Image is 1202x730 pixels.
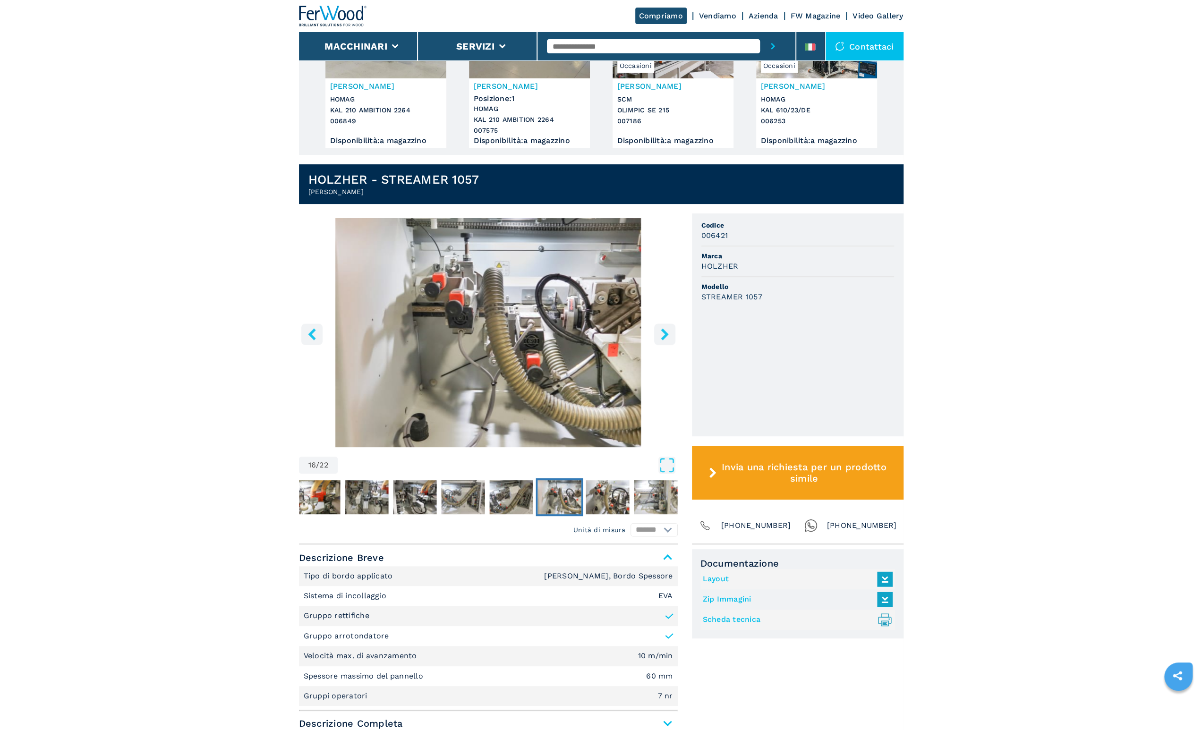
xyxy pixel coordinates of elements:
[703,571,888,587] a: Layout
[343,478,390,516] button: Go to Slide 12
[756,8,877,148] a: Bordatrice Singola HOMAG KAL 610/23/DEOccasioniPromozioni[PERSON_NAME]HOMAGKAL 610/23/DE006253Dis...
[827,519,897,532] span: [PHONE_NUMBER]
[699,519,712,532] img: Phone
[658,692,673,700] em: 7 nr
[308,187,479,196] h2: [PERSON_NAME]
[699,11,736,20] a: Vendiamo
[308,461,316,469] span: 16
[304,651,419,661] p: Velocità max. di avanzamento
[308,172,479,187] h1: HOLZHER - STREAMER 1057
[1166,664,1189,688] a: sharethis
[646,672,673,680] em: 60 mm
[760,32,786,60] button: submit-button
[474,103,585,136] h3: HOMAG KAL 210 AMBITION 2264 007575
[654,323,675,345] button: right-button
[299,6,367,26] img: Ferwood
[804,519,818,532] img: Whatsapp
[391,478,438,516] button: Go to Slide 13
[330,138,442,143] div: Disponibilità : a magazzino
[638,652,673,660] em: 10 m/min
[586,480,629,514] img: 9bd7857fa70851827e7461cf687c2206
[340,457,675,474] button: Open Fullscreen
[319,461,328,469] span: 22
[617,138,729,143] div: Disponibilità : a magazzino
[304,631,389,641] p: Gruppo arrotondatore
[617,81,729,92] h3: [PERSON_NAME]
[634,480,677,514] img: 38bf0157d1bdd40fc28e8c0481922814
[613,8,733,148] a: Bordatrice Singola SCM OLIMPIC SE 215Occasioni007186[PERSON_NAME]SCMOLIMPIC SE 215007186Disponibi...
[692,446,904,500] button: Invia una richiesta per un prodotto simile
[304,591,389,601] p: Sistema di incollaggio
[474,81,585,92] h3: [PERSON_NAME]
[295,478,342,516] button: Go to Slide 11
[703,592,888,607] a: Zip Immagini
[487,478,535,516] button: Go to Slide 15
[304,671,426,681] p: Spessore massimo del pannello
[441,480,485,514] img: 1d22362c04eedd73e6493b7f464a9d61
[761,138,872,143] div: Disponibilità : a magazzino
[537,480,581,514] img: 1590de7394b3a93dd728b0a2812e659a
[791,11,841,20] a: FW Magazine
[701,221,894,230] span: Codice
[761,81,872,92] h3: [PERSON_NAME]
[573,525,626,535] em: Unità di misura
[632,478,679,516] button: Go to Slide 18
[720,461,887,484] span: Invia una richiesta per un prodotto simile
[489,480,533,514] img: ad22be929f937ef341ffe091de4cc4ac
[617,94,729,127] h3: SCM OLIMPIC SE 215 007186
[304,611,369,621] p: Gruppo rettifiche
[701,230,728,241] h3: 006421
[701,291,762,302] h3: STREAMER 1057
[852,11,903,20] a: Video Gallery
[299,566,678,706] div: Descrizione Breve
[439,478,486,516] button: Go to Slide 14
[299,218,678,447] div: Go to Slide 16
[316,461,319,469] span: /
[474,92,585,101] div: Posizione : 1
[658,592,673,600] em: EVA
[835,42,844,51] img: Contattaci
[299,549,678,566] span: Descrizione Breve
[1162,688,1195,723] iframe: Chat
[325,8,446,148] a: Bordatrice Singola HOMAG KAL 210 AMBITION 2264[PERSON_NAME]HOMAGKAL 210 AMBITION 2264006849Dispon...
[299,218,678,447] img: Bordatrice Singola HOLZHER STREAMER 1057
[304,691,370,701] p: Gruppi operatori
[297,480,340,514] img: 0c00809fe0f6e28bdcd341463b34199b
[701,251,894,261] span: Marca
[703,612,888,628] a: Scheda tecnica
[304,571,395,581] p: Tipo di bordo applicato
[701,282,894,291] span: Modello
[301,323,323,345] button: left-button
[544,572,673,580] em: [PERSON_NAME], Bordo Spessore
[345,480,388,514] img: 329620a62cfe200cc7bf9a74506d16ec
[456,41,494,52] button: Servizi
[721,519,791,532] span: [PHONE_NUMBER]
[635,8,687,24] a: Compriamo
[749,11,778,20] a: Azienda
[469,8,590,148] a: Bordatrice Singola HOMAG KAL 210 AMBITION 2264[PERSON_NAME]Posizione:1HOMAGKAL 210 AMBITION 22640...
[701,261,739,272] h3: HOLZHER
[761,94,872,127] h3: HOMAG KAL 610/23/DE 006253
[330,81,442,92] h3: [PERSON_NAME]
[536,478,583,516] button: Go to Slide 16
[826,32,904,60] div: Contattaci
[617,59,654,73] span: Occasioni
[474,138,585,143] div: Disponibilità : a magazzino
[761,59,798,73] span: Occasioni
[584,478,631,516] button: Go to Slide 17
[393,480,436,514] img: e49da8f0f67a6f00fb3fb2caed3534ee
[700,558,895,569] span: Documentazione
[324,41,387,52] button: Macchinari
[330,94,442,127] h3: HOMAG KAL 210 AMBITION 2264 006849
